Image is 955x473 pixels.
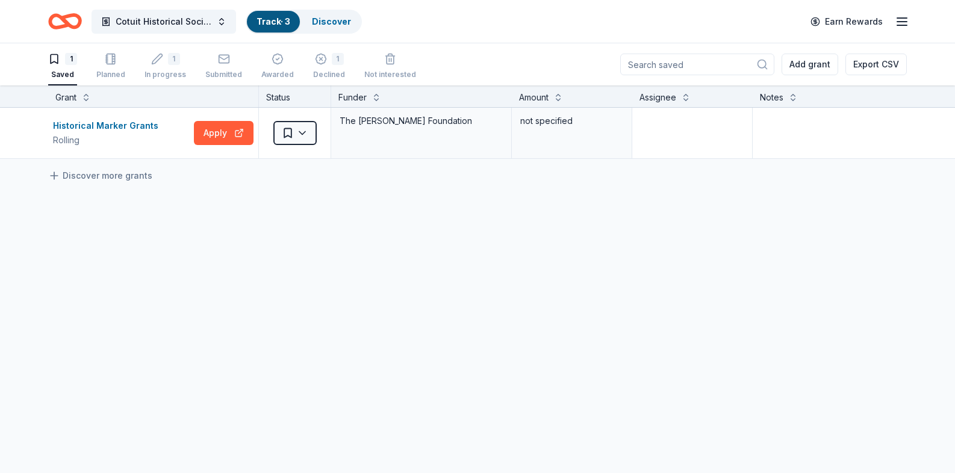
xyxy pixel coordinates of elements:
div: Amount [519,90,549,105]
a: Earn Rewards [803,11,890,32]
div: 1 [168,53,180,65]
a: Track· 3 [257,16,290,26]
button: Submitted [205,48,242,85]
div: 1 [65,53,77,65]
input: Search saved [620,54,774,75]
button: Add grant [782,54,838,75]
button: Track· 3Discover [246,10,362,34]
button: Not interested [364,48,416,85]
div: Notes [760,90,783,105]
button: Apply [194,121,254,145]
div: The [PERSON_NAME] Foundation [338,113,504,129]
div: Awarded [261,70,294,79]
div: Submitted [205,70,242,79]
button: 1Saved [48,48,77,85]
button: Export CSV [845,54,907,75]
div: Saved [48,70,77,79]
div: Rolling [53,133,163,147]
a: Discover [312,16,351,26]
div: Planned [96,70,125,79]
button: 1In progress [145,48,186,85]
button: 1Declined [313,48,345,85]
div: Declined [313,70,345,79]
div: Not interested [364,70,416,79]
div: In progress [145,70,186,79]
div: Historical Marker Grants [53,119,163,133]
div: Grant [55,90,76,105]
div: not specified [519,113,624,129]
a: Home [48,7,82,36]
button: Cotuit Historical Society [92,10,236,34]
button: Historical Marker GrantsRolling [53,119,189,147]
button: Planned [96,48,125,85]
a: Discover more grants [48,168,152,183]
span: Cotuit Historical Society [116,14,212,29]
div: Status [259,85,331,107]
div: 1 [332,53,344,65]
button: Awarded [261,48,294,85]
div: Assignee [639,90,676,105]
div: Funder [338,90,367,105]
